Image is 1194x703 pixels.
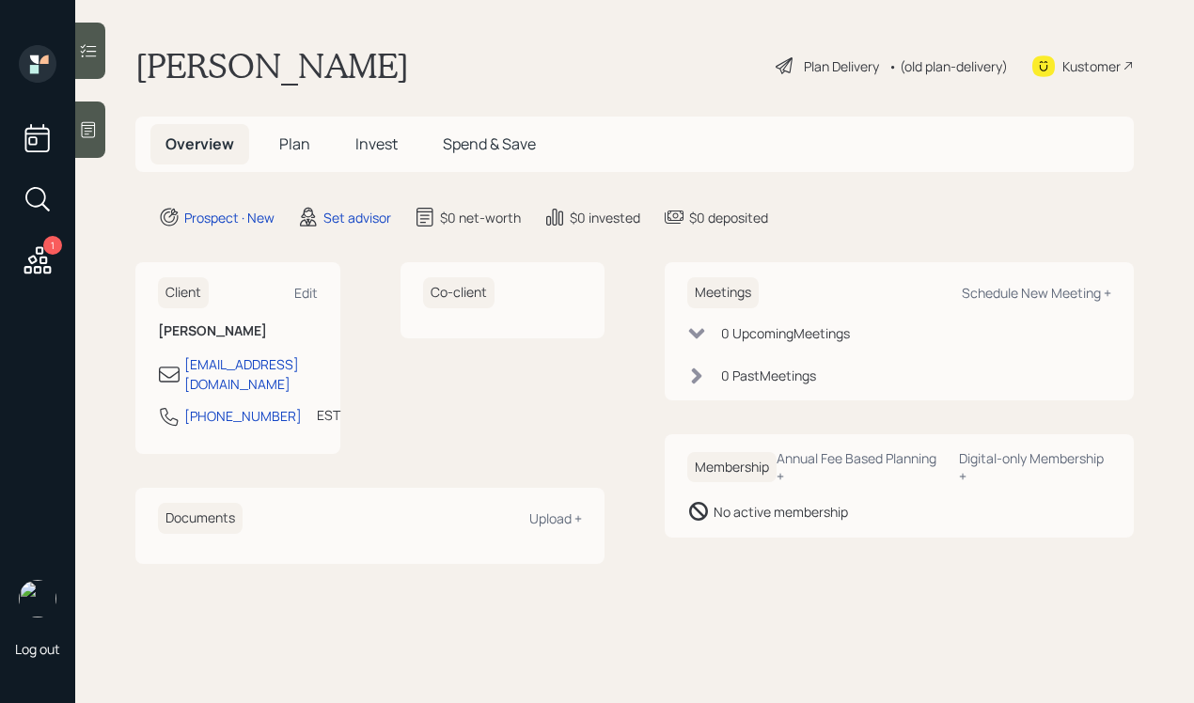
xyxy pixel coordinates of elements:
div: $0 deposited [689,208,768,227]
div: EST [317,405,340,425]
h1: [PERSON_NAME] [135,45,409,86]
div: [EMAIL_ADDRESS][DOMAIN_NAME] [184,354,318,394]
div: Digital-only Membership + [959,449,1111,485]
div: $0 invested [570,208,640,227]
div: Plan Delivery [804,56,879,76]
h6: Meetings [687,277,759,308]
span: Plan [279,133,310,154]
div: Annual Fee Based Planning + [777,449,944,485]
h6: Membership [687,452,777,483]
div: Log out [15,640,60,658]
div: 0 Past Meeting s [721,366,816,385]
div: $0 net-worth [440,208,521,227]
div: Kustomer [1062,56,1121,76]
div: Schedule New Meeting + [962,284,1111,302]
div: • (old plan-delivery) [888,56,1008,76]
div: Edit [294,284,318,302]
div: Upload + [529,509,582,527]
h6: Documents [158,503,243,534]
div: 1 [43,236,62,255]
h6: Co-client [423,277,495,308]
div: 0 Upcoming Meeting s [721,323,850,343]
span: Overview [165,133,234,154]
div: Set advisor [323,208,391,227]
div: No active membership [714,502,848,522]
div: [PHONE_NUMBER] [184,406,302,426]
span: Spend & Save [443,133,536,154]
img: robby-grisanti-headshot.png [19,580,56,617]
h6: [PERSON_NAME] [158,323,318,339]
div: Prospect · New [184,208,275,227]
span: Invest [355,133,398,154]
h6: Client [158,277,209,308]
